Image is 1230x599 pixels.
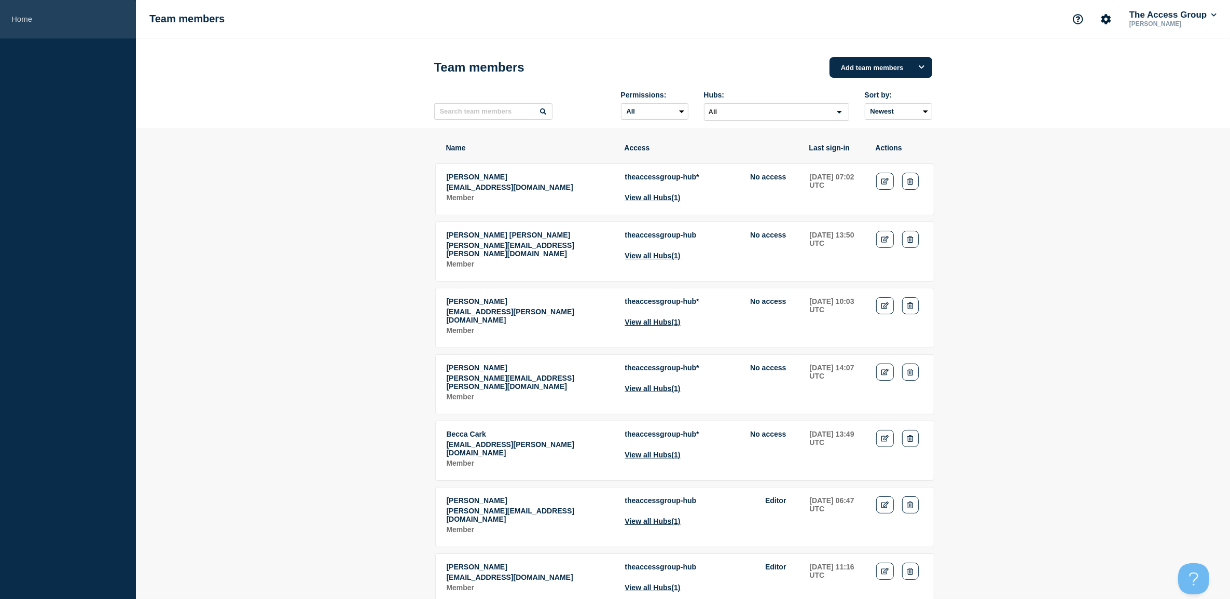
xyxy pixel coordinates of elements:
p: Name: Jackson Turner [447,231,614,239]
div: Sort by: [865,91,932,99]
p: Role: Member [447,193,614,202]
p: Name: adriana ajitaritei [447,173,614,181]
p: Role: Member [447,326,614,335]
p: Email: adriana.ajitaritei@theaccessgroup.com [447,183,614,191]
a: Edit [876,364,894,381]
td: Last sign-in: 2025-09-03 14:07 UTC [809,363,865,403]
p: Name: Louise Collins [447,364,614,372]
a: Edit [876,231,894,248]
button: Account settings [1095,8,1117,30]
span: No access [750,364,786,372]
span: (1) [672,583,681,592]
td: Last sign-in: 2025-08-20 10:03 UTC [809,297,865,337]
p: Email: becca.clark@theaccessgroup.com [447,440,614,457]
td: Last sign-in: 2025-09-09 13:49 UTC [809,429,865,470]
span: (1) [672,384,681,393]
span: theaccessgroup-hub [625,496,697,505]
div: Permissions: [621,91,688,99]
button: Options [911,57,932,78]
p: Role: Member [447,583,614,592]
span: (1) [672,193,681,202]
button: View all Hubs(1) [625,193,681,202]
button: Delete [902,563,918,580]
button: Delete [902,364,918,381]
button: View all Hubs(1) [625,583,681,592]
li: Access to Hub theaccessgroup-hub with role No access [625,364,786,372]
p: Name: Iulia Margineanu [447,563,614,571]
td: Last sign-in: 2025-09-02 11:16 UTC [809,562,865,594]
div: Search for option [704,103,849,121]
span: No access [750,231,786,239]
p: Email: louise.collins@theaccessgroup.com [447,374,614,391]
p: Role: Member [447,260,614,268]
button: The Access Group [1127,10,1219,20]
span: Editor [765,496,786,505]
h1: Team members [434,60,524,75]
li: Access to Hub theaccessgroup-hub with role Editor [625,496,786,505]
input: Search for option [706,106,831,118]
th: Last sign-in [809,143,865,152]
span: theaccessgroup-hub [625,297,706,305]
button: Delete [902,430,918,447]
span: [PERSON_NAME] [447,563,507,571]
span: (1) [672,318,681,326]
span: No access [750,297,786,305]
p: [PERSON_NAME] [1127,20,1219,27]
p: Role: Member [447,459,614,467]
p: Email: adriana.tol@theaccessgroup.com [447,507,614,523]
span: [PERSON_NAME] [447,364,507,372]
td: Actions: Edit Delete [876,429,923,470]
td: Actions: Edit Delete [876,297,923,337]
button: Delete [902,496,918,513]
p: Name: Mark Holyoak [447,297,614,305]
span: No access [750,430,786,438]
span: theaccessgroup-hub [625,364,706,372]
a: Edit [876,563,894,580]
button: View all Hubs(1) [625,384,681,393]
button: View all Hubs(1) [625,517,681,525]
p: Role: Member [447,525,614,534]
span: theaccessgroup-hub [625,173,706,181]
a: Edit [876,173,894,190]
span: theaccessgroup-hub [625,231,697,239]
button: View all Hubs(1) [625,451,681,459]
span: theaccessgroup-hub [625,430,706,438]
p: Name: Becca Cark [447,430,614,438]
li: Access to Hub theaccessgroup-hub with role No access [625,173,786,181]
button: Support [1067,8,1089,30]
button: View all Hubs(1) [625,252,681,260]
p: Role: Member [447,393,614,401]
span: [PERSON_NAME] [PERSON_NAME] [447,231,571,239]
span: theaccessgroup-hub [625,563,697,571]
th: Access [624,143,798,152]
li: Access to Hub theaccessgroup-hub with role No access [625,297,786,305]
td: Last sign-in: 2025-08-14 13:50 UTC [809,230,865,271]
li: Access to Hub theaccessgroup-hub with role No access [625,430,786,438]
a: Edit [876,496,894,513]
td: Actions: Edit Delete [876,562,923,594]
p: Email: mark.holyoak@theaccessgroup.com [447,308,614,324]
div: Hubs: [704,91,849,99]
span: [PERSON_NAME] [447,297,507,305]
button: View all Hubs(1) [625,318,681,326]
a: Edit [876,430,894,447]
p: Email: iulia.margineanu@theaccessgroup.com [447,573,614,581]
span: (1) [672,451,681,459]
td: Actions: Edit Delete [876,172,923,204]
span: No access [750,173,786,181]
iframe: Help Scout Beacon - Open [1178,563,1209,594]
button: Add team members [830,57,932,78]
td: Actions: Edit Delete [876,230,923,271]
select: Sort by [865,103,932,120]
select: Permissions: [621,103,688,120]
td: Actions: Edit Delete [876,496,923,536]
button: Delete [902,231,918,248]
td: Actions: Edit Delete [876,363,923,403]
th: Name [446,143,614,152]
li: Access to Hub theaccessgroup-hub with role No access [625,231,786,239]
th: Actions [875,143,923,152]
span: Editor [765,563,786,571]
input: Search team members [434,103,552,120]
button: Delete [902,173,918,190]
span: [PERSON_NAME] [447,496,507,505]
